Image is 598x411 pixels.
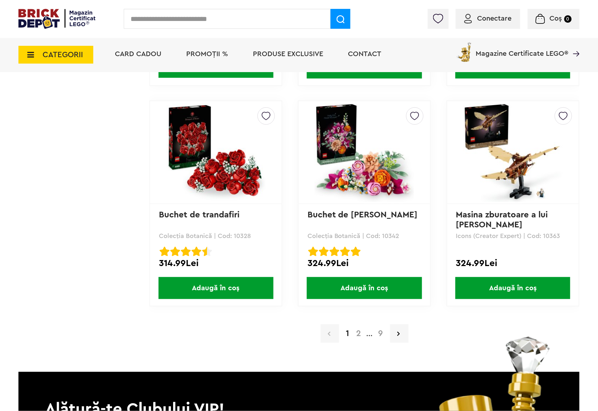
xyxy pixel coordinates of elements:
p: Colecția Botanică | Cod: 10342 [308,233,421,239]
p: Icons (Creator Expert) | Cod: 10363 [456,233,570,239]
a: Buchet de [PERSON_NAME] [308,211,418,219]
img: Evaluare cu stele [170,247,180,256]
span: Adaugă în coș [307,277,422,299]
img: Evaluare cu stele [181,247,191,256]
span: ... [365,332,375,337]
img: Evaluare cu stele [160,247,170,256]
div: 314.99Lei [159,259,273,268]
img: Evaluare cu stele [340,247,350,256]
img: Evaluare cu stele [192,247,201,256]
a: Adaugă în coș [447,277,579,299]
a: 9 [375,329,387,338]
span: Coș [550,15,562,22]
img: Evaluare cu stele [351,247,361,256]
a: Produse exclusive [253,50,323,58]
span: CATEGORII [43,51,83,59]
a: PROMOȚII % [186,50,228,58]
a: Card Cadou [115,50,161,58]
strong: 1 [343,329,353,338]
img: Evaluare cu stele [202,247,212,256]
span: Magazine Certificate LEGO® [476,41,569,57]
img: Buchet de flori roz [315,103,414,202]
span: Conectare [477,15,512,22]
a: Buchet de trandafiri [159,211,239,219]
small: 0 [564,15,572,23]
img: Evaluare cu stele [308,247,318,256]
a: Contact [348,50,381,58]
div: 324.99Lei [308,259,421,268]
img: Masina zburatoare a lui Leonardo da Vinci [463,103,563,202]
img: Evaluare cu stele [330,247,339,256]
img: Buchet de trandafiri [166,103,266,202]
div: 324.99Lei [456,259,570,268]
span: Adaugă în coș [159,277,273,299]
a: Magazine Certificate LEGO® [569,41,580,48]
a: 2 [353,329,365,338]
p: Colecția Botanică | Cod: 10328 [159,233,273,239]
img: Evaluare cu stele [319,247,329,256]
a: Conectare [464,15,512,22]
a: Pagina urmatoare [390,324,409,343]
a: Adaugă în coș [299,277,430,299]
a: Masina zburatoare a lui [PERSON_NAME] [456,211,550,229]
a: Adaugă în coș [150,277,282,299]
span: Adaugă în coș [455,277,570,299]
